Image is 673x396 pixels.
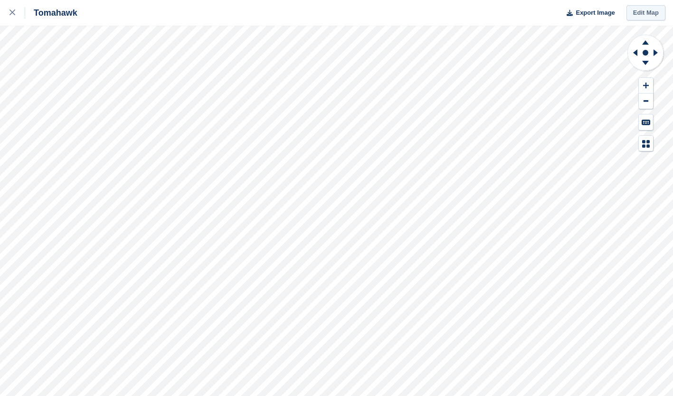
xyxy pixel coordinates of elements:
button: Zoom Out [639,94,653,109]
button: Zoom In [639,78,653,94]
span: Export Image [576,8,615,18]
a: Edit Map [626,5,665,21]
button: Keyboard Shortcuts [639,114,653,130]
div: Tomahawk [25,7,77,19]
button: Map Legend [639,136,653,151]
button: Export Image [561,5,615,21]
